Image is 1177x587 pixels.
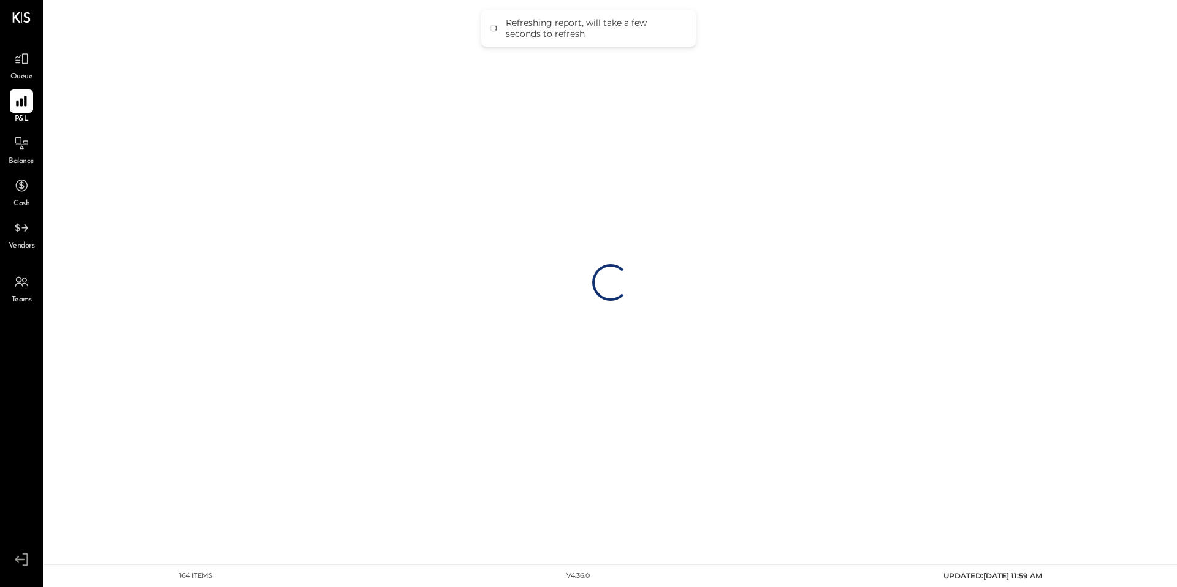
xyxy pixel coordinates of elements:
[1,216,42,252] a: Vendors
[13,199,29,210] span: Cash
[9,241,35,252] span: Vendors
[1,132,42,167] a: Balance
[1,47,42,83] a: Queue
[1,89,42,125] a: P&L
[1,270,42,306] a: Teams
[12,295,32,306] span: Teams
[179,571,213,581] div: 164 items
[15,114,29,125] span: P&L
[1,174,42,210] a: Cash
[9,156,34,167] span: Balance
[506,17,684,39] div: Refreshing report, will take a few seconds to refresh
[566,571,590,581] div: v 4.36.0
[943,571,1042,580] span: UPDATED: [DATE] 11:59 AM
[10,72,33,83] span: Queue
